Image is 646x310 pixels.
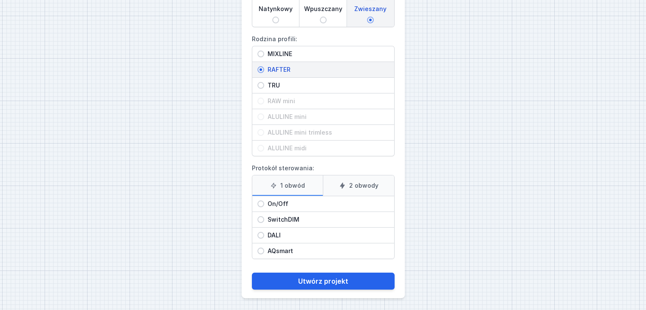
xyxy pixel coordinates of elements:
span: On/Off [264,200,389,208]
input: RAFTER [257,66,264,73]
input: DALI [257,232,264,239]
span: DALI [264,231,389,240]
span: MIXLINE [264,50,389,58]
input: AQsmart [257,248,264,254]
label: Rodzina profili: [252,32,395,156]
span: RAFTER [264,65,389,74]
input: Natynkowy [272,17,279,23]
input: MIXLINE [257,51,264,57]
label: 1 obwód [252,175,323,196]
input: Wpuszczany [320,17,327,23]
button: Utwórz projekt [252,273,395,290]
input: SwitchDIM [257,216,264,223]
input: TRU [257,82,264,89]
span: Wpuszczany [304,5,342,17]
input: On/Off [257,200,264,207]
span: TRU [264,81,389,90]
label: Protokół sterowania: [252,161,395,259]
span: Natynkowy [259,5,293,17]
label: 2 obwody [323,175,394,196]
span: Zwieszany [354,5,386,17]
span: SwitchDIM [264,215,389,224]
input: Zwieszany [367,17,374,23]
span: AQsmart [264,247,389,255]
